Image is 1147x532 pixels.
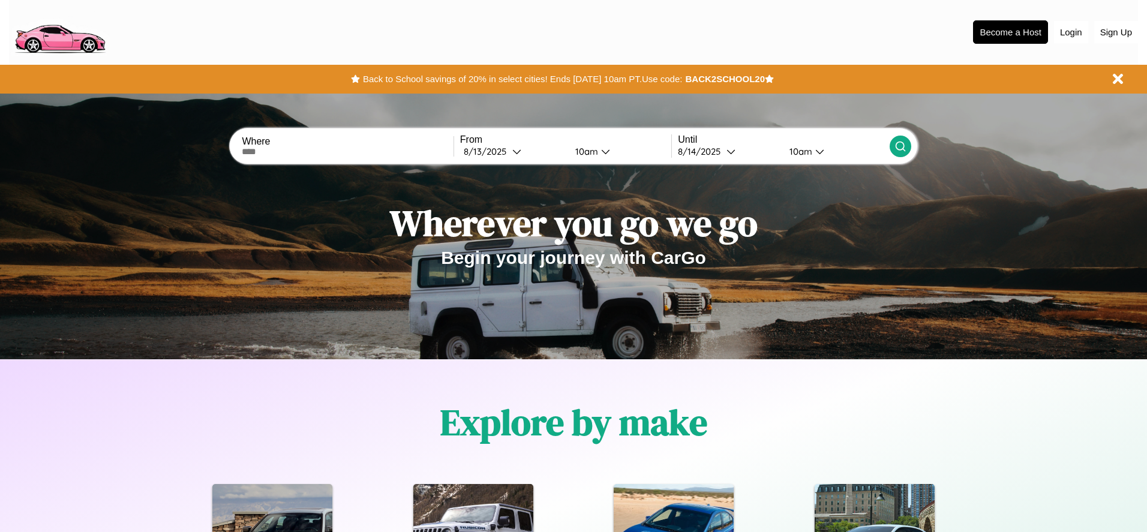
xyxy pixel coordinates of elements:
label: Where [242,136,453,147]
label: Until [678,134,889,145]
label: From [460,134,671,145]
button: Become a Host [973,20,1048,44]
div: 8 / 14 / 2025 [678,146,726,157]
div: 10am [569,146,601,157]
button: Back to School savings of 20% in select cities! Ends [DATE] 10am PT.Use code: [360,71,685,88]
button: Sign Up [1094,21,1138,43]
button: 10am [566,145,671,158]
h1: Explore by make [440,398,707,447]
button: 8/13/2025 [460,145,566,158]
div: 8 / 13 / 2025 [464,146,512,157]
b: BACK2SCHOOL20 [685,74,765,84]
button: Login [1054,21,1088,43]
button: 10am [780,145,889,158]
img: logo [9,6,110,56]
div: 10am [783,146,815,157]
